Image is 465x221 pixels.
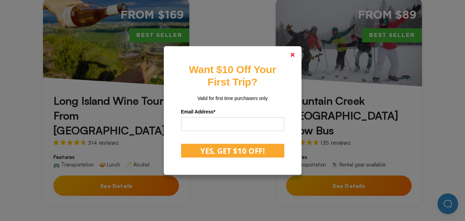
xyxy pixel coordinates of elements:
label: Email Address [181,107,284,117]
button: YES, GET $10 OFF! [181,144,284,158]
span: Required [213,109,215,114]
a: Close [284,47,301,63]
span: Valid for first time purchasers only [197,96,267,101]
strong: Want $10 Off Your First Trip? [189,64,276,88]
